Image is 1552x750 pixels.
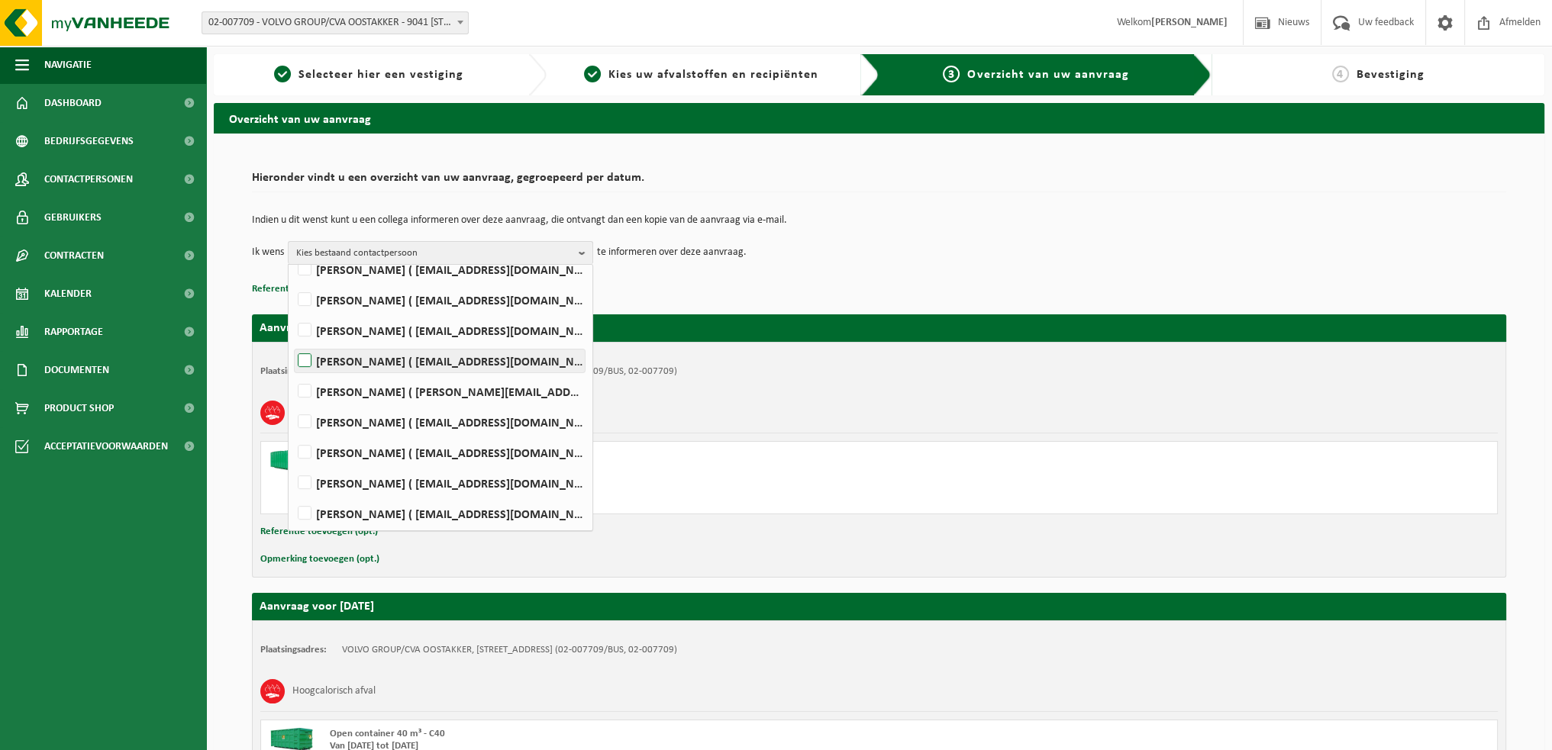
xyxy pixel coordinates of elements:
[44,351,109,389] span: Documenten
[1332,66,1349,82] span: 4
[274,66,291,82] span: 1
[269,449,315,472] img: HK-XP-30-GN-00.png
[252,279,369,299] button: Referentie toevoegen (opt.)
[295,319,585,342] label: [PERSON_NAME] ( [EMAIL_ADDRESS][DOMAIN_NAME] )
[44,237,104,275] span: Contracten
[943,66,960,82] span: 3
[295,410,585,433] label: [PERSON_NAME] ( [EMAIL_ADDRESS][DOMAIN_NAME] )
[342,644,677,656] td: VOLVO GROUP/CVA OOSTAKKER, [STREET_ADDRESS] (02-007709/BUS, 02-007709)
[260,522,378,542] button: Referentie toevoegen (opt.)
[44,46,92,84] span: Navigatie
[554,66,849,84] a: 2Kies uw afvalstoffen en recipiënten
[295,380,585,403] label: [PERSON_NAME] ( [PERSON_NAME][EMAIL_ADDRESS][DOMAIN_NAME] )
[44,313,103,351] span: Rapportage
[252,172,1506,192] h2: Hieronder vindt u een overzicht van uw aanvraag, gegroepeerd per datum.
[295,472,585,494] label: [PERSON_NAME] ( [EMAIL_ADDRESS][DOMAIN_NAME] )
[292,679,376,703] h3: Hoogcalorisch afval
[330,474,941,486] div: Ophalen en plaatsen lege container
[202,12,468,34] span: 02-007709 - VOLVO GROUP/CVA OOSTAKKER - 9041 OOSTAKKER, SMALLEHEERWEG 31
[260,645,327,655] strong: Plaatsingsadres:
[295,441,585,464] label: [PERSON_NAME] ( [EMAIL_ADDRESS][DOMAIN_NAME] )
[260,322,374,334] strong: Aanvraag voor [DATE]
[252,215,1506,226] p: Indien u dit wenst kunt u een collega informeren over deze aanvraag, die ontvangt dan een kopie v...
[221,66,516,84] a: 1Selecteer hier een vestiging
[330,729,445,739] span: Open container 40 m³ - C40
[44,198,102,237] span: Gebruikers
[260,549,379,569] button: Opmerking toevoegen (opt.)
[214,103,1544,133] h2: Overzicht van uw aanvraag
[44,122,134,160] span: Bedrijfsgegevens
[608,69,818,81] span: Kies uw afvalstoffen en recipiënten
[298,69,463,81] span: Selecteer hier een vestiging
[44,84,102,122] span: Dashboard
[330,494,941,506] div: Aantal: 1
[260,600,374,613] strong: Aanvraag voor [DATE]
[260,366,327,376] strong: Plaatsingsadres:
[44,389,114,427] span: Product Shop
[295,288,585,311] label: [PERSON_NAME] ( [EMAIL_ADDRESS][DOMAIN_NAME] )
[202,11,469,34] span: 02-007709 - VOLVO GROUP/CVA OOSTAKKER - 9041 OOSTAKKER, SMALLEHEERWEG 31
[584,66,601,82] span: 2
[1151,17,1228,28] strong: [PERSON_NAME]
[44,427,168,465] span: Acceptatievoorwaarden
[295,258,585,281] label: [PERSON_NAME] ( [EMAIL_ADDRESS][DOMAIN_NAME] )
[296,242,573,265] span: Kies bestaand contactpersoon
[597,241,747,264] p: te informeren over deze aanvraag.
[295,502,585,525] label: [PERSON_NAME] ( [EMAIL_ADDRESS][DOMAIN_NAME] )
[44,160,133,198] span: Contactpersonen
[252,241,284,264] p: Ik wens
[44,275,92,313] span: Kalender
[967,69,1128,81] span: Overzicht van uw aanvraag
[1357,69,1425,81] span: Bevestiging
[295,349,585,372] label: [PERSON_NAME] ( [EMAIL_ADDRESS][DOMAIN_NAME] )
[288,241,593,264] button: Kies bestaand contactpersoon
